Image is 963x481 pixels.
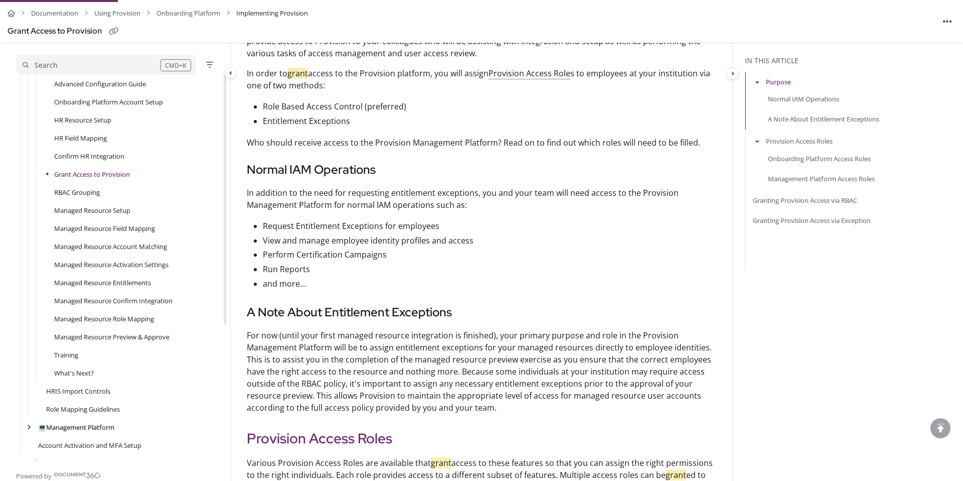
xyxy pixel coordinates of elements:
[54,169,130,179] a: Grant Access to Provision
[225,67,237,79] button: Category toggle
[930,418,950,438] div: scroll to top
[38,440,141,450] a: Account Activation and MFA Setup
[54,133,107,143] a: HR Field Mapping
[54,79,146,89] a: Advanced Configuration Guide
[54,205,130,215] a: Managed Resource Setup
[745,55,959,66] div: In this article
[54,368,94,378] a: What's Next?
[31,6,78,21] a: Documentation
[431,457,451,468] mark: grant
[247,303,716,321] h3: A Note About Entitlement Exceptions
[160,59,191,71] div: CMD+K
[766,136,833,146] a: Provision Access Roles
[753,215,871,225] a: Granting Provision Access via Exception
[247,137,716,149] p: Who should receive access to the Provision Management Platform? Read on to find out which roles w...
[54,350,78,360] a: Training
[287,68,308,79] mark: grant
[38,423,46,432] span: 💻
[768,173,875,183] a: Management Platform Access Roles
[54,97,163,107] a: Onboarding Platform Account Setup
[54,278,151,288] a: Managed Resource Entitlements
[753,195,857,205] a: Granting Provision Access via RBAC
[768,94,839,104] a: Normal IAM Operations
[38,422,114,432] a: Management Platform
[54,472,101,478] img: Document360
[768,153,871,163] a: Onboarding Platform Access Roles
[16,469,101,481] a: Powered by Document360 - opens in a new tab
[24,423,34,432] div: arrow
[54,332,170,342] a: Managed Resource Preview & Approve
[106,24,122,40] button: Copy link of
[727,67,739,79] button: Category toggle
[94,6,140,21] a: Using Provision
[204,59,216,71] button: Filter
[263,99,716,114] p: Role Based Access Control (preferred)
[156,6,220,21] a: Onboarding Platform
[263,277,716,291] p: and more...
[54,260,169,270] a: Managed Resource Activation Settings
[939,13,955,29] button: Article more options
[247,67,716,91] p: In order to access to the Provision platform, you will assign s to employees at your institution ...
[8,24,102,39] div: Grant Access to Provision
[46,404,120,414] a: Role Mapping Guidelines
[247,161,716,179] h3: Normal IAM Operations
[753,76,762,87] button: arrow
[16,55,196,75] button: Search
[30,459,38,468] span: 🔑
[16,459,26,468] div: arrow
[8,6,15,21] a: Home
[54,223,155,233] a: Managed Resource Field Mapping
[489,68,570,79] span: Provision Access Role
[263,114,716,129] p: Entitlement Exceptions
[54,314,154,324] a: Managed Resource Role Mapping
[247,329,716,414] p: For now (until your first managed resource integration is finished), your primary purpose and rol...
[766,77,791,87] a: Purpose
[54,151,124,161] a: Confirm HR Integration
[753,136,762,147] button: arrow
[35,60,58,71] div: Search
[768,114,879,124] a: A Note About Entitlement Exceptions
[30,458,81,468] a: Single-Sign-On
[247,428,716,449] h2: Provision Access Roles
[46,386,110,396] a: HRIS Import Controls
[263,262,716,277] p: Run Reports
[263,219,716,233] p: Request Entitlement Exceptions for employees
[666,469,686,480] mark: grant
[247,187,716,211] p: In addition to the need for requesting entitlement exceptions, you and your team will need access...
[54,242,167,252] a: Managed Resource Account Matching
[54,187,100,197] a: RBAC Grouping
[263,248,716,262] p: Perform Certification Campaigns
[263,233,716,248] p: View and manage employee identity profiles and access
[16,471,52,481] span: Powered by
[54,296,173,306] a: Managed Resource Confirm Integration
[236,6,308,21] span: Implementing Provision
[54,115,111,125] a: HR Resource Setup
